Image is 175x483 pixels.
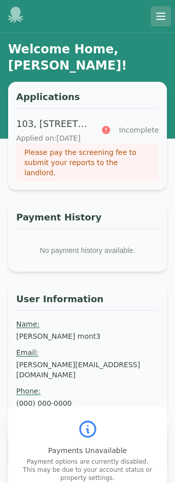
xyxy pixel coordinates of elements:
p: Payments Unavailable [20,445,155,456]
div: [PERSON_NAME] mont3 [16,331,159,341]
h3: Applications [16,90,159,109]
h3: User Information [16,292,159,311]
div: Phone : [16,386,159,396]
p: Applied on: [DATE] [16,133,89,143]
p: Payment options are currently disabled. This may be due to your account status or property settings. [20,458,155,482]
span: Incomplete [119,125,159,135]
p: No payment history available. [16,237,159,264]
p: Please pay the screening fee to submit your reports to the landlord. [24,147,151,178]
div: (000) 000-0000 [16,398,159,408]
h1: Welcome Home, [PERSON_NAME] ! [8,41,167,74]
h3: Payment History [16,210,159,229]
div: [PERSON_NAME][EMAIL_ADDRESS][DOMAIN_NAME] [16,360,159,380]
p: 103, [STREET_ADDRESS][PERSON_NAME] [16,117,89,131]
div: Email : [16,347,159,358]
div: Name : [16,319,159,329]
